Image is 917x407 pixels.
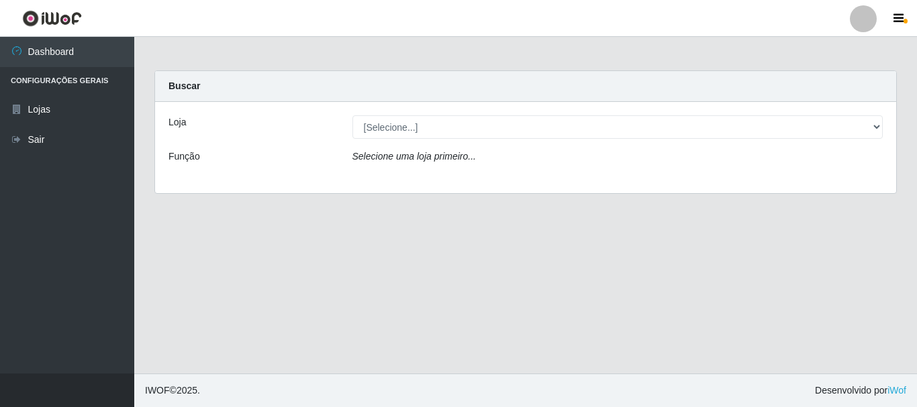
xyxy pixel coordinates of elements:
span: © 2025 . [145,384,200,398]
span: IWOF [145,385,170,396]
label: Função [168,150,200,164]
label: Loja [168,115,186,129]
strong: Buscar [168,80,200,91]
i: Selecione uma loja primeiro... [352,151,476,162]
img: CoreUI Logo [22,10,82,27]
a: iWof [887,385,906,396]
span: Desenvolvido por [815,384,906,398]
